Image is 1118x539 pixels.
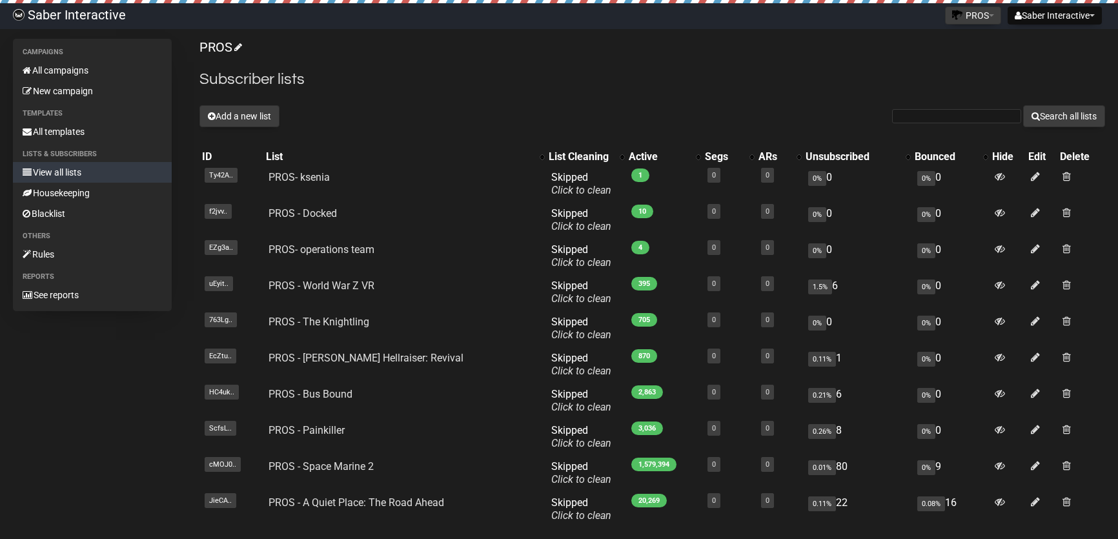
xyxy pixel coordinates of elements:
th: List Cleaning: No sort applied, activate to apply an ascending sort [546,148,626,166]
a: 0 [766,496,769,505]
td: 0 [912,310,990,347]
span: 1.5% [808,280,832,294]
a: 0 [766,388,769,396]
a: 0 [766,243,769,252]
a: All templates [13,121,172,142]
a: 0 [766,280,769,288]
li: Reports [13,269,172,285]
button: Add a new list [199,105,279,127]
a: 0 [766,424,769,432]
a: 0 [766,207,769,216]
a: 0 [712,207,716,216]
span: Skipped [551,460,611,485]
td: 6 [803,274,912,310]
span: EcZtu.. [205,349,236,363]
a: 0 [766,171,769,179]
a: 0 [712,171,716,179]
a: PROS - A Quiet Place: The Road Ahead [269,496,444,509]
a: Click to clean [551,256,611,269]
span: 0% [917,388,935,403]
a: 0 [712,496,716,505]
span: uEyit.. [205,276,233,291]
a: 0 [766,460,769,469]
a: Housekeeping [13,183,172,203]
span: JieCA.. [205,493,236,508]
div: List [266,150,533,163]
a: 0 [712,243,716,252]
h2: Subscriber lists [199,68,1105,91]
a: 0 [712,280,716,288]
a: PROS - Docked [269,207,337,219]
td: 22 [803,491,912,527]
span: 0% [917,207,935,222]
th: ARs: No sort applied, activate to apply an ascending sort [756,148,803,166]
span: 1,579,394 [631,458,676,471]
td: 1 [803,347,912,383]
li: Templates [13,106,172,121]
td: 0 [912,202,990,238]
span: 870 [631,349,657,363]
span: Skipped [551,388,611,413]
a: PROS - The Knightling [269,316,369,328]
span: 705 [631,313,657,327]
a: PROS - Space Marine 2 [269,460,374,473]
a: Click to clean [551,509,611,522]
td: 0 [912,347,990,383]
a: 0 [766,316,769,324]
span: Skipped [551,171,611,196]
td: 8 [803,419,912,455]
span: Skipped [551,316,611,341]
td: 0 [803,238,912,274]
span: 0.11% [808,352,836,367]
li: Lists & subscribers [13,147,172,162]
span: 20,269 [631,494,667,507]
span: Skipped [551,496,611,522]
td: 0 [912,238,990,274]
a: PROS - [PERSON_NAME] Hellraiser: Revival [269,352,463,364]
td: 16 [912,491,990,527]
th: Delete: No sort applied, sorting is disabled [1057,148,1105,166]
div: ID [202,150,261,163]
span: Skipped [551,280,611,305]
a: Click to clean [551,401,611,413]
a: PROS - World War Z VR [269,280,374,292]
span: 0.01% [808,460,836,475]
a: Click to clean [551,329,611,341]
span: 1 [631,168,649,182]
span: cMOJ0.. [205,457,241,472]
button: Search all lists [1023,105,1105,127]
td: 80 [803,455,912,491]
span: ScfsL.. [205,421,236,436]
span: HC4uk.. [205,385,239,400]
a: 0 [712,352,716,360]
td: 9 [912,455,990,491]
td: 0 [803,166,912,202]
th: Edit: No sort applied, sorting is disabled [1026,148,1057,166]
th: Segs: No sort applied, activate to apply an ascending sort [702,148,756,166]
a: Click to clean [551,220,611,232]
td: 6 [803,383,912,419]
span: 0% [808,207,826,222]
a: 0 [712,316,716,324]
span: 0% [808,316,826,331]
div: Bounced [915,150,977,163]
div: Active [629,150,689,163]
a: 0 [766,352,769,360]
img: favicons [952,10,962,20]
span: Skipped [551,243,611,269]
a: PROS - Painkiller [269,424,345,436]
a: Rules [13,244,172,265]
td: 0 [912,383,990,419]
th: List: No sort applied, activate to apply an ascending sort [263,148,546,166]
span: 0% [917,424,935,439]
span: Skipped [551,352,611,377]
a: 0 [712,388,716,396]
a: View all lists [13,162,172,183]
li: Others [13,229,172,244]
div: ARs [758,150,790,163]
div: List Cleaning [549,150,613,163]
span: 763Lg.. [205,312,237,327]
th: Bounced: No sort applied, activate to apply an ascending sort [912,148,990,166]
div: Hide [992,150,1023,163]
div: Edit [1028,150,1054,163]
